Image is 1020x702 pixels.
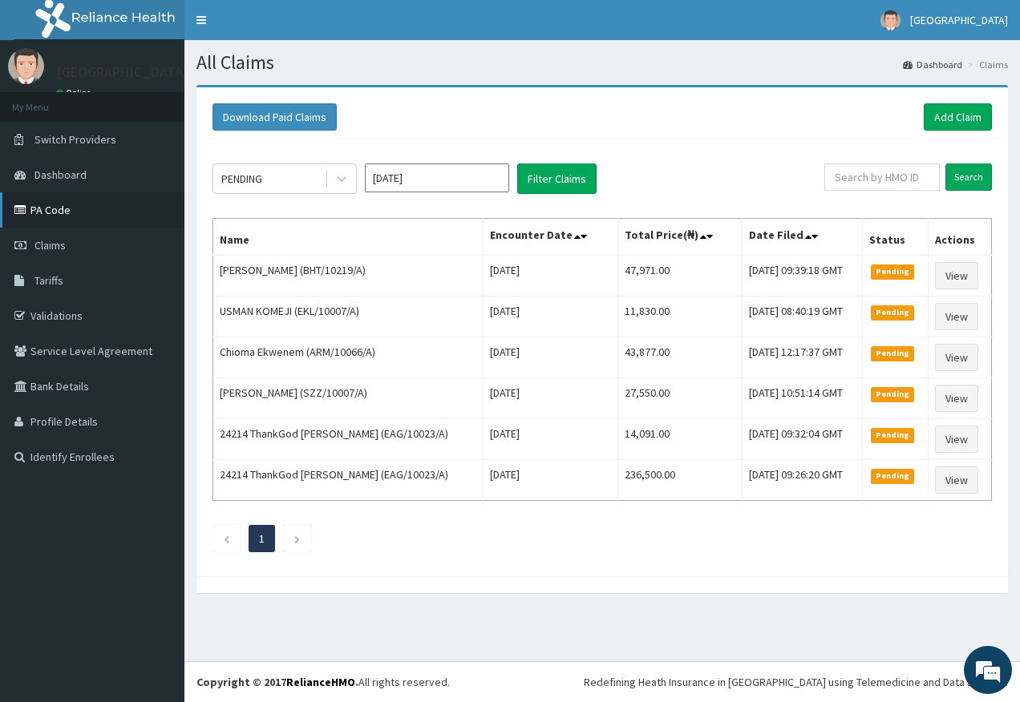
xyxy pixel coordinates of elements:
a: View [935,426,978,453]
td: 24214 ThankGod [PERSON_NAME] (EAG/10023/A) [213,419,484,460]
td: 43,877.00 [617,337,742,378]
div: PENDING [221,171,262,187]
input: Select Month and Year [365,163,509,192]
div: Chat with us now [83,90,269,111]
span: Claims [34,238,66,252]
td: [DATE] [484,419,617,460]
td: 14,091.00 [617,419,742,460]
span: Pending [871,469,915,483]
h1: All Claims [196,52,1008,73]
td: 47,971.00 [617,255,742,297]
td: [PERSON_NAME] (BHT/10219/A) [213,255,484,297]
td: USMAN KOMEJI (EKL/10007/A) [213,297,484,337]
img: d_794563401_company_1708531726252_794563401 [30,80,65,120]
div: Redefining Heath Insurance in [GEOGRAPHIC_DATA] using Telemedicine and Data Science! [584,674,1008,690]
th: Actions [928,219,991,256]
span: Pending [871,264,915,279]
a: View [935,262,978,289]
img: User Image [8,48,44,84]
a: Page 1 is your current page [259,531,265,546]
th: Name [213,219,484,256]
a: Add Claim [924,103,992,131]
th: Date Filed [742,219,862,256]
td: [DATE] [484,297,617,337]
td: 236,500.00 [617,460,742,501]
a: View [935,466,978,494]
span: Pending [871,305,915,320]
span: We're online! [93,202,221,364]
th: Encounter Date [484,219,617,256]
td: [DATE] 09:39:18 GMT [742,255,862,297]
span: Tariffs [34,273,63,288]
a: View [935,385,978,412]
a: View [935,303,978,330]
img: User Image [880,10,901,30]
td: [PERSON_NAME] (SZZ/10007/A) [213,378,484,419]
a: Online [56,87,95,99]
td: Chioma Ekwenem (ARM/10066/A) [213,337,484,378]
span: Pending [871,428,915,442]
td: [DATE] [484,460,617,501]
td: 24214 ThankGod [PERSON_NAME] (EAG/10023/A) [213,460,484,501]
a: Dashboard [903,58,962,71]
a: View [935,344,978,371]
th: Total Price(₦) [617,219,742,256]
td: [DATE] [484,378,617,419]
button: Filter Claims [517,163,597,194]
span: [GEOGRAPHIC_DATA] [910,13,1008,27]
a: RelianceHMO [286,675,355,689]
span: Switch Providers [34,132,116,147]
td: [DATE] 09:32:04 GMT [742,419,862,460]
button: Download Paid Claims [212,103,337,131]
footer: All rights reserved. [184,661,1020,702]
td: [DATE] 09:26:20 GMT [742,460,862,501]
span: Pending [871,387,915,401]
span: Dashboard [34,167,87,182]
td: [DATE] 10:51:14 GMT [742,378,862,419]
p: [GEOGRAPHIC_DATA] [56,65,188,79]
span: Pending [871,346,915,361]
td: 11,830.00 [617,297,742,337]
td: 27,550.00 [617,378,742,419]
th: Status [862,219,928,256]
td: [DATE] 08:40:19 GMT [742,297,862,337]
td: [DATE] [484,337,617,378]
a: Next page [293,531,301,546]
textarea: Type your message and hit 'Enter' [8,438,306,494]
li: Claims [964,58,1008,71]
div: Minimize live chat window [263,8,302,46]
td: [DATE] [484,255,617,297]
td: [DATE] 12:17:37 GMT [742,337,862,378]
a: Previous page [223,531,230,546]
input: Search [945,163,992,191]
input: Search by HMO ID [824,163,940,191]
strong: Copyright © 2017 . [196,675,358,689]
